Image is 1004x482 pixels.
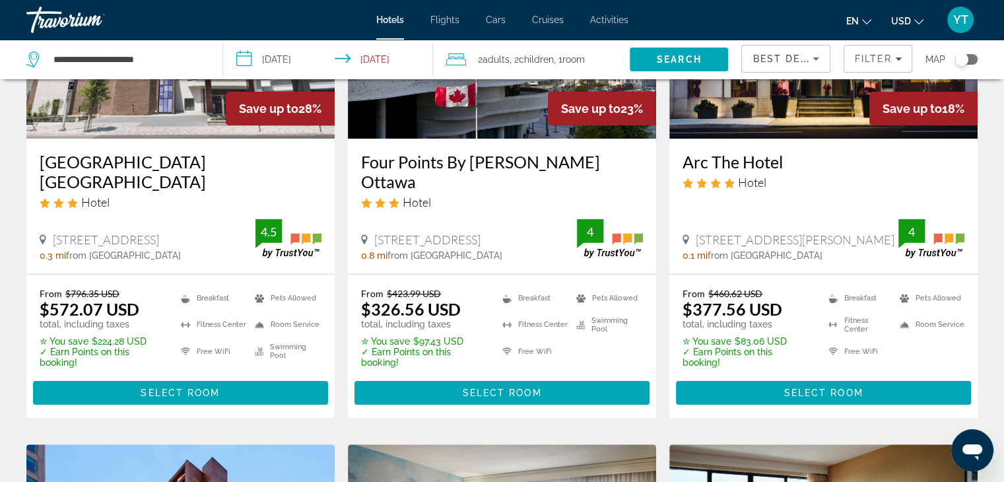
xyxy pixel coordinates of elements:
[753,53,821,64] span: Best Deals
[354,381,650,405] button: Select Room
[40,336,88,347] span: ✮ You save
[223,40,433,79] button: Select check in and out date
[483,54,510,65] span: Adults
[683,250,708,261] span: 0.1 mi
[532,15,564,25] a: Cruises
[374,232,481,247] span: [STREET_ADDRESS]
[708,288,762,299] del: $460.62 USD
[403,195,431,209] span: Hotel
[248,288,321,308] li: Pets Allowed
[66,250,181,261] span: from [GEOGRAPHIC_DATA]
[562,54,585,65] span: Room
[683,299,782,319] ins: $377.56 USD
[486,15,506,25] a: Cars
[361,299,461,319] ins: $326.56 USD
[255,224,282,240] div: 4.5
[226,92,335,125] div: 28%
[40,250,66,261] span: 0.3 mi
[496,288,569,308] li: Breakfast
[893,315,964,335] li: Room Service
[898,219,964,258] img: TrustYou guest rating badge
[561,102,620,116] span: Save up to
[361,319,486,329] p: total, including taxes
[738,175,766,189] span: Hotel
[893,288,964,308] li: Pets Allowed
[26,3,158,37] a: Travorium
[577,224,603,240] div: 4
[33,381,328,405] button: Select Room
[239,102,298,116] span: Save up to
[548,92,656,125] div: 23%
[753,51,819,67] mat-select: Sort by
[433,40,630,79] button: Travelers: 2 adults, 2 children
[822,341,893,361] li: Free WiFi
[376,15,404,25] a: Hotels
[708,250,822,261] span: from [GEOGRAPHIC_DATA]
[361,336,410,347] span: ✮ You save
[683,175,964,189] div: 4 star Hotel
[354,384,650,399] a: Select Room
[33,384,328,399] a: Select Room
[496,341,569,361] li: Free WiFi
[554,50,585,69] span: , 1
[81,195,110,209] span: Hotel
[430,15,459,25] a: Flights
[174,288,248,308] li: Breakfast
[387,250,502,261] span: from [GEOGRAPHIC_DATA]
[174,315,248,335] li: Fitness Center
[630,48,728,71] button: Search
[361,336,486,347] p: $97.43 USD
[248,315,321,335] li: Room Service
[696,232,894,247] span: [STREET_ADDRESS][PERSON_NAME]
[361,288,384,299] span: From
[676,381,971,405] button: Select Room
[846,16,859,26] span: en
[248,341,321,361] li: Swimming Pool
[683,288,705,299] span: From
[590,15,628,25] a: Activities
[844,45,912,73] button: Filters
[361,347,486,368] p: ✓ Earn Points on this booking!
[496,315,569,335] li: Fitness Center
[943,6,978,34] button: User Menu
[40,195,321,209] div: 3 star Hotel
[510,50,554,69] span: , 2
[854,53,892,64] span: Filter
[953,13,968,26] span: YT
[683,152,964,172] a: Arc The Hotel
[361,250,387,261] span: 0.8 mi
[361,152,643,191] a: Four Points By [PERSON_NAME] Ottawa
[846,11,871,30] button: Change language
[361,195,643,209] div: 3 star Hotel
[40,299,139,319] ins: $572.07 USD
[683,336,812,347] p: $83.06 USD
[65,288,119,299] del: $796.35 USD
[925,50,945,69] span: Map
[577,219,643,258] img: TrustYou guest rating badge
[478,50,510,69] span: 2
[40,152,321,191] a: [GEOGRAPHIC_DATA] [GEOGRAPHIC_DATA]
[657,54,702,65] span: Search
[255,219,321,258] img: TrustYou guest rating badge
[822,288,893,308] li: Breakfast
[570,315,643,335] li: Swimming Pool
[570,288,643,308] li: Pets Allowed
[898,224,925,240] div: 4
[141,388,220,398] span: Select Room
[891,11,923,30] button: Change currency
[883,102,942,116] span: Save up to
[676,384,971,399] a: Select Room
[462,388,541,398] span: Select Room
[387,288,441,299] del: $423.99 USD
[683,347,812,368] p: ✓ Earn Points on this booking!
[683,319,812,329] p: total, including taxes
[891,16,911,26] span: USD
[951,429,993,471] iframe: Кнопка запуска окна обмена сообщениями
[52,50,203,69] input: Search hotel destination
